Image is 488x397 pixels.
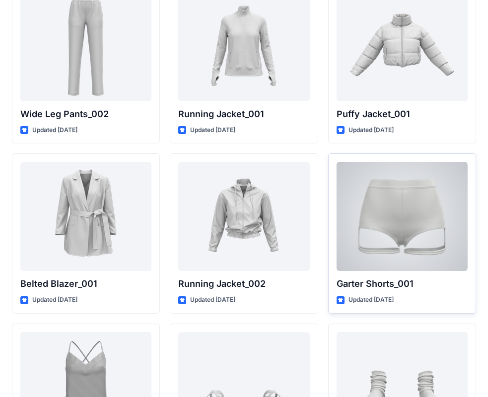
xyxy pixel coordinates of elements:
a: Belted Blazer_001 [20,162,151,271]
p: Garter Shorts_001 [337,277,468,291]
p: Running Jacket_001 [178,107,309,121]
p: Updated [DATE] [32,295,77,305]
p: Running Jacket_002 [178,277,309,291]
p: Updated [DATE] [349,125,394,135]
p: Updated [DATE] [32,125,77,135]
p: Updated [DATE] [190,295,235,305]
p: Wide Leg Pants_002 [20,107,151,121]
p: Updated [DATE] [349,295,394,305]
a: Running Jacket_002 [178,162,309,271]
a: Garter Shorts_001 [337,162,468,271]
p: Updated [DATE] [190,125,235,135]
p: Puffy Jacket_001 [337,107,468,121]
p: Belted Blazer_001 [20,277,151,291]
